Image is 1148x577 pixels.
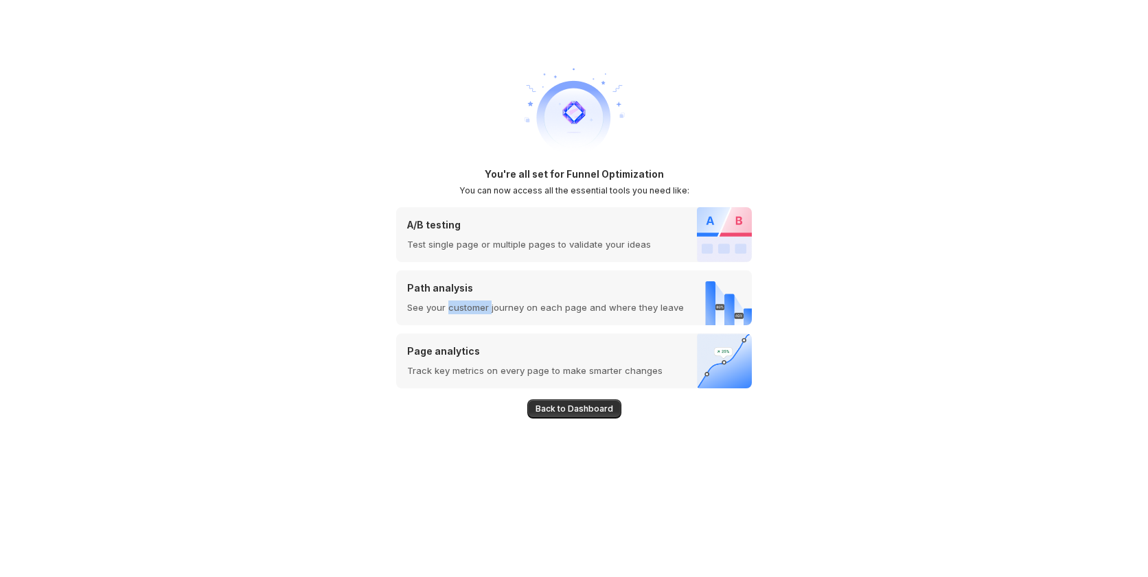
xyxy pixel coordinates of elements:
p: Path analysis [407,281,684,295]
img: A/B testing [697,207,752,262]
p: Test single page or multiple pages to validate your ideas [407,237,651,251]
img: Path analysis [691,270,752,325]
p: A/B testing [407,218,651,232]
p: Track key metrics on every page to make smarter changes [407,364,663,377]
button: Back to Dashboard [527,399,621,419]
p: See your customer journey on each page and where they leave [407,301,684,314]
img: welcome [519,58,629,167]
h1: You're all set for Funnel Optimization [485,167,664,181]
span: Back to Dashboard [536,403,613,414]
p: Page analytics [407,344,663,358]
img: Page analytics [697,333,752,388]
h2: You can now access all the essential tools you need like: [459,185,689,196]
